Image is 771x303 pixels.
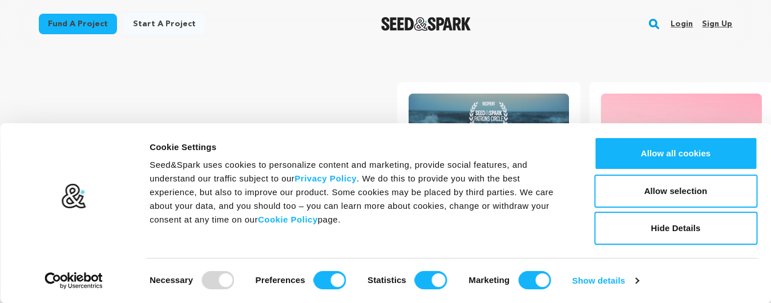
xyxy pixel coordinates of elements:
[409,94,570,203] img: The Sea Between Us image
[594,175,757,208] button: Allow selection
[39,14,117,34] a: Fund a project
[381,17,471,31] a: Seed&Spark Homepage
[594,212,757,245] button: Hide Details
[150,140,568,154] div: Cookie Settings
[469,275,510,285] strong: Marketing
[381,17,471,31] img: Seed&Spark Logo Dark Mode
[256,275,305,285] strong: Preferences
[368,275,406,285] strong: Statistics
[150,158,568,227] div: Seed&Spark uses cookies to personalize content and marketing, provide social features, and unders...
[150,275,193,285] strong: Necessary
[24,272,124,289] a: Usercentrics Cookiebot - opens in a new window
[61,183,87,209] img: logo
[294,173,357,183] a: Privacy Policy
[702,15,732,33] a: Sign up
[594,137,757,170] button: Allow all cookies
[572,272,639,289] a: Show details
[601,94,762,203] img: CHICAS Pilot image
[258,215,318,224] a: Cookie Policy
[671,15,693,33] a: Login
[124,14,205,34] a: Start a project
